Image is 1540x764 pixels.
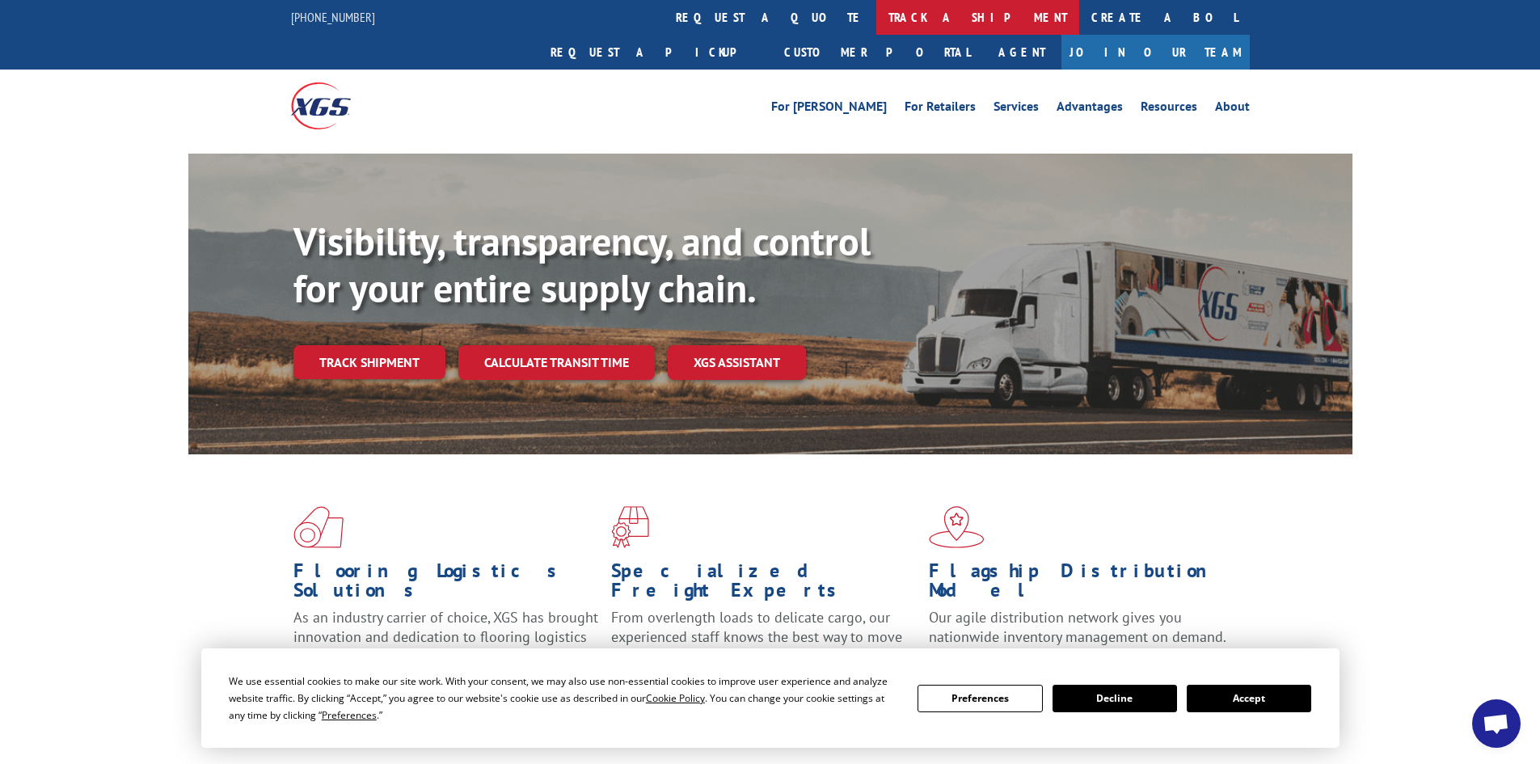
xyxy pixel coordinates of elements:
[1215,100,1250,118] a: About
[1057,100,1123,118] a: Advantages
[1053,685,1177,712] button: Decline
[929,561,1234,608] h1: Flagship Distribution Model
[929,506,985,548] img: xgs-icon-flagship-distribution-model-red
[668,345,806,380] a: XGS ASSISTANT
[994,100,1039,118] a: Services
[538,35,772,70] a: Request a pickup
[771,100,887,118] a: For [PERSON_NAME]
[1061,35,1250,70] a: Join Our Team
[1187,685,1311,712] button: Accept
[293,608,598,665] span: As an industry carrier of choice, XGS has brought innovation and dedication to flooring logistics...
[772,35,982,70] a: Customer Portal
[293,345,445,379] a: Track shipment
[293,216,871,313] b: Visibility, transparency, and control for your entire supply chain.
[293,561,599,608] h1: Flooring Logistics Solutions
[291,9,375,25] a: [PHONE_NUMBER]
[982,35,1061,70] a: Agent
[611,608,917,680] p: From overlength loads to delicate cargo, our experienced staff knows the best way to move your fr...
[646,691,705,705] span: Cookie Policy
[458,345,655,380] a: Calculate transit time
[229,673,898,724] div: We use essential cookies to make our site work. With your consent, we may also use non-essential ...
[611,561,917,608] h1: Specialized Freight Experts
[918,685,1042,712] button: Preferences
[322,708,377,722] span: Preferences
[201,648,1340,748] div: Cookie Consent Prompt
[905,100,976,118] a: For Retailers
[611,506,649,548] img: xgs-icon-focused-on-flooring-red
[1141,100,1197,118] a: Resources
[1472,699,1521,748] div: Open chat
[293,506,344,548] img: xgs-icon-total-supply-chain-intelligence-red
[929,608,1226,646] span: Our agile distribution network gives you nationwide inventory management on demand.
